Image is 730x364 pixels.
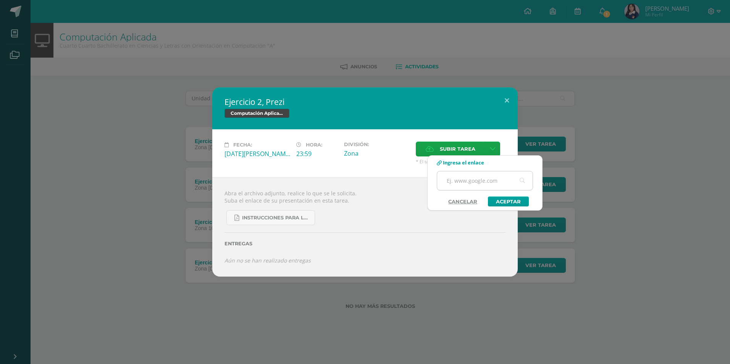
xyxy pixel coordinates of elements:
i: Aún no se han realizado entregas [224,257,311,264]
span: Instrucciones para la investigación sobre términos informáticos.pdf [242,215,311,221]
div: [DATE][PERSON_NAME] [224,150,290,158]
span: * El tamaño máximo permitido es 50 MB [416,158,506,165]
div: Abra el archivo adjunto, realice lo que se le solicita. Suba el enlace de su presentación en esta... [212,177,518,276]
h2: Ejercicio 2, Prezi [224,97,506,107]
button: Close (Esc) [496,87,518,113]
span: Subir tarea [440,142,475,156]
a: Instrucciones para la investigación sobre términos informáticos.pdf [226,210,315,225]
span: Computación Aplicada [224,109,289,118]
span: Fecha: [233,142,252,148]
div: Zona [344,149,410,158]
a: Cancelar [441,196,485,206]
span: Ingresa el enlace [443,159,484,166]
label: Entregas [224,241,506,246]
span: Hora: [306,142,322,148]
div: 23:59 [296,150,338,158]
a: Aceptar [488,196,529,206]
label: División: [344,142,410,147]
input: Ej. www.google.com [437,171,533,190]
